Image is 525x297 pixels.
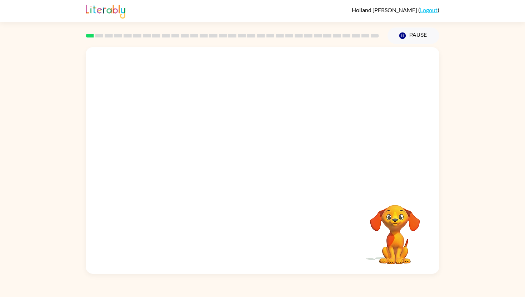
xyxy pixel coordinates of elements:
[352,6,418,13] span: Holland [PERSON_NAME]
[352,6,439,13] div: ( )
[420,6,437,13] a: Logout
[387,27,439,44] button: Pause
[86,3,125,19] img: Literably
[359,194,431,265] video: Your browser must support playing .mp4 files to use Literably. Please try using another browser.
